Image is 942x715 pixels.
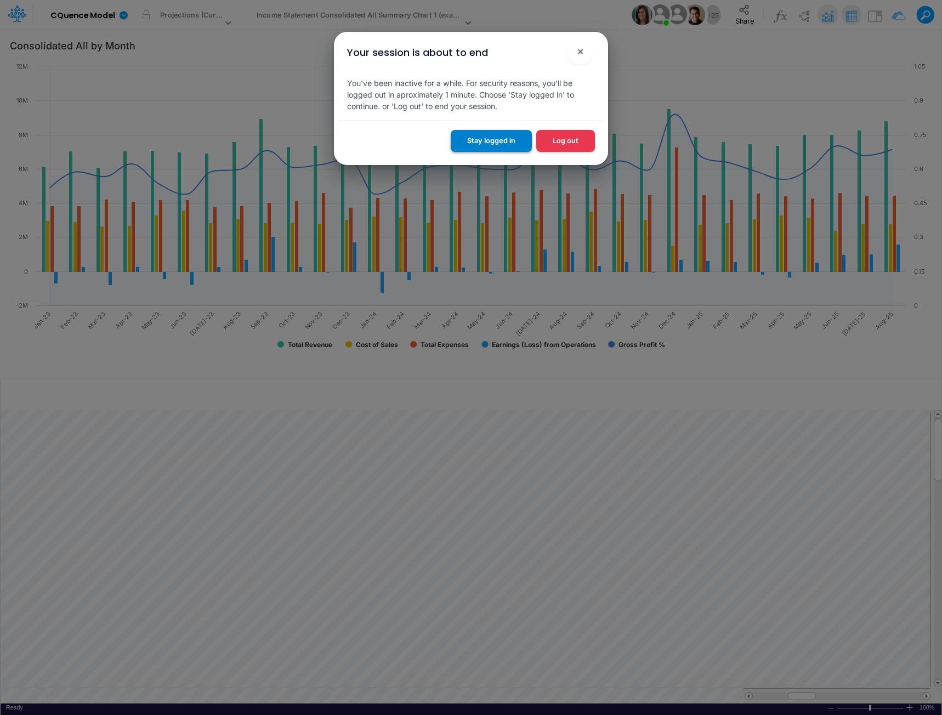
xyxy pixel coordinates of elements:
[567,38,593,65] button: Close
[577,44,584,58] span: ×
[536,130,595,151] button: Log out
[347,45,488,60] div: Your session is about to end
[338,69,604,121] div: You've been inactive for a while. For security reasons, you'll be logged out in aproximately 1 mi...
[451,130,532,151] button: Stay logged in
